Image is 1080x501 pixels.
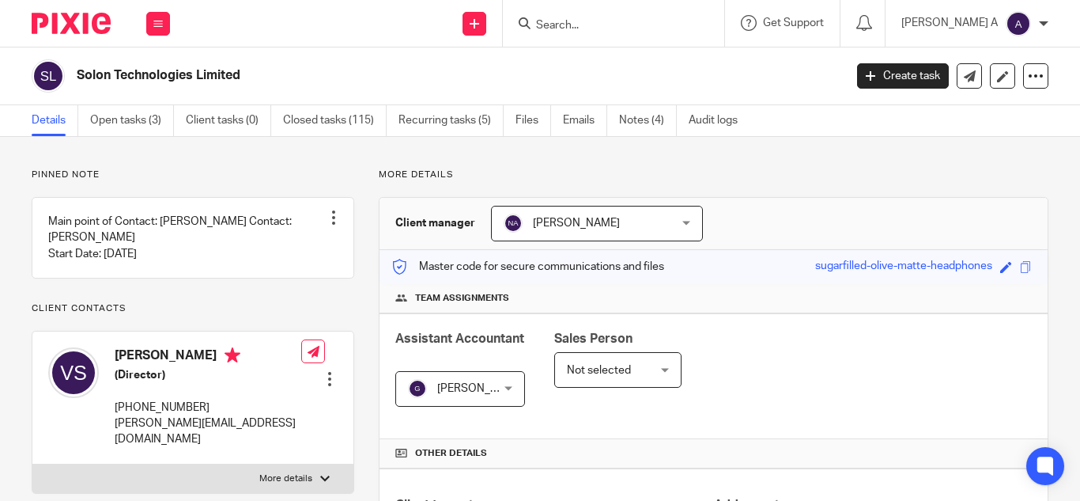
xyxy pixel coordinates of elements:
[815,258,992,276] div: sugarfilled-olive-matte-headphones
[504,214,523,233] img: svg%3E
[763,17,824,28] span: Get Support
[32,302,354,315] p: Client contacts
[32,105,78,136] a: Details
[415,447,487,460] span: Other details
[689,105,750,136] a: Audit logs
[408,379,427,398] img: svg%3E
[186,105,271,136] a: Client tasks (0)
[901,15,998,31] p: [PERSON_NAME] A
[395,332,524,345] span: Assistant Accountant
[115,400,301,416] p: [PHONE_NUMBER]
[32,13,111,34] img: Pixie
[567,365,631,376] span: Not selected
[90,105,174,136] a: Open tasks (3)
[115,367,301,383] h5: (Director)
[563,105,607,136] a: Emails
[225,347,240,363] i: Primary
[395,215,475,231] h3: Client manager
[259,473,312,485] p: More details
[415,292,509,305] span: Team assignments
[48,347,99,398] img: svg%3E
[115,347,301,367] h4: [PERSON_NAME]
[379,169,1048,181] p: More details
[1006,11,1031,36] img: svg%3E
[515,105,551,136] a: Files
[115,416,301,448] p: [PERSON_NAME][EMAIL_ADDRESS][DOMAIN_NAME]
[533,218,620,229] span: [PERSON_NAME]
[857,63,949,89] a: Create task
[534,19,677,33] input: Search
[77,67,682,84] h2: Solon Technologies Limited
[32,59,65,93] img: svg%3E
[554,332,633,345] span: Sales Person
[437,383,524,394] span: [PERSON_NAME]
[391,259,664,275] p: Master code for secure communications and files
[283,105,387,136] a: Closed tasks (115)
[619,105,677,136] a: Notes (4)
[398,105,504,136] a: Recurring tasks (5)
[32,169,354,181] p: Pinned note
